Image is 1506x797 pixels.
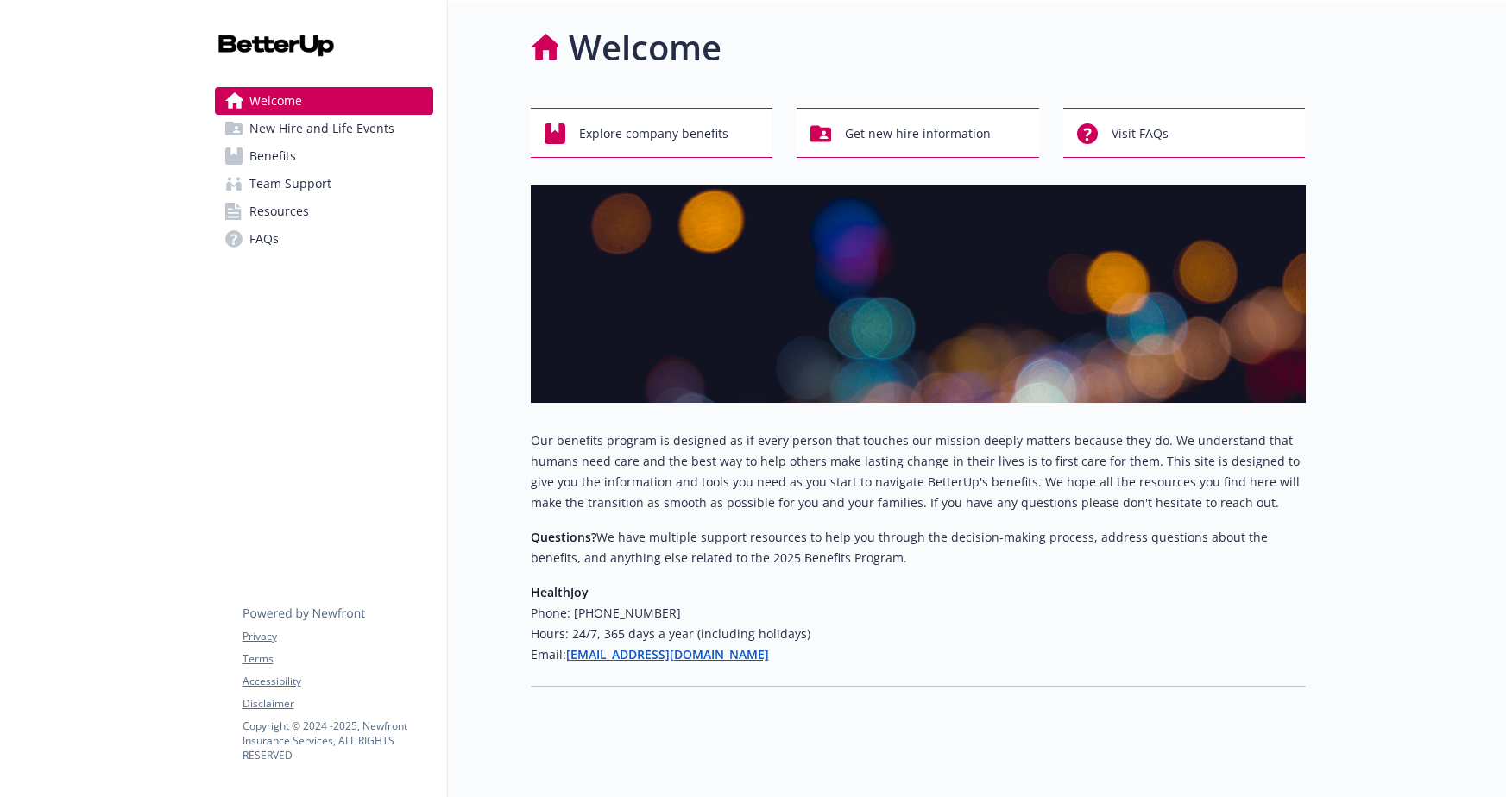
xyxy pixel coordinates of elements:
[566,646,769,662] a: [EMAIL_ADDRESS][DOMAIN_NAME]
[531,108,773,158] button: Explore company benefits
[531,584,589,600] strong: HealthJoy
[845,117,991,150] span: Get new hire information
[215,198,433,225] a: Resources
[243,674,432,689] a: Accessibility
[531,430,1306,513] p: Our benefits program is designed as if every person that touches our mission deeply matters becau...
[797,108,1039,158] button: Get new hire information
[249,87,302,115] span: Welcome
[569,22,721,73] h1: Welcome
[531,185,1306,403] img: overview page banner
[243,651,432,667] a: Terms
[1063,108,1306,158] button: Visit FAQs
[215,115,433,142] a: New Hire and Life Events
[243,696,432,712] a: Disclaimer
[243,629,432,644] a: Privacy
[215,225,433,253] a: FAQs
[1112,117,1169,150] span: Visit FAQs
[249,198,309,225] span: Resources
[243,719,432,762] p: Copyright © 2024 - 2025 , Newfront Insurance Services, ALL RIGHTS RESERVED
[215,87,433,115] a: Welcome
[249,142,296,170] span: Benefits
[531,644,1306,665] h6: Email:
[531,603,1306,624] h6: Phone: [PHONE_NUMBER]
[249,225,279,253] span: FAQs
[249,170,331,198] span: Team Support
[215,170,433,198] a: Team Support
[531,529,596,545] strong: Questions?
[249,115,394,142] span: New Hire and Life Events
[579,117,728,150] span: Explore company benefits
[531,624,1306,644] h6: Hours: 24/7, 365 days a year (including holidays)​
[215,142,433,170] a: Benefits
[531,527,1306,568] p: We have multiple support resources to help you through the decision-making process, address quest...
